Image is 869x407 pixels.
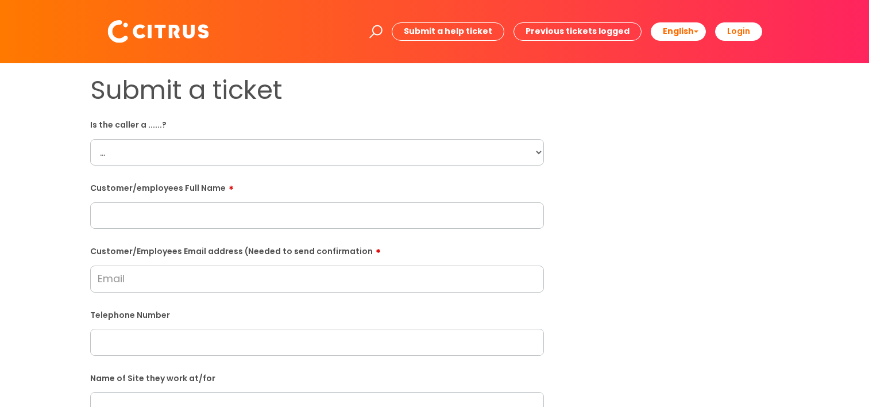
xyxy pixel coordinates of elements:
a: Submit a help ticket [392,22,504,40]
h1: Submit a ticket [90,75,544,106]
label: Customer/employees Full Name [90,179,544,193]
label: Telephone Number [90,308,544,320]
input: Email [90,266,544,292]
label: Customer/Employees Email address (Needed to send confirmation [90,243,544,256]
label: Name of Site they work at/for [90,371,544,383]
label: Is the caller a ......? [90,118,544,130]
a: Previous tickets logged [513,22,642,40]
a: Login [715,22,762,40]
span: English [663,25,694,37]
b: Login [727,25,750,37]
